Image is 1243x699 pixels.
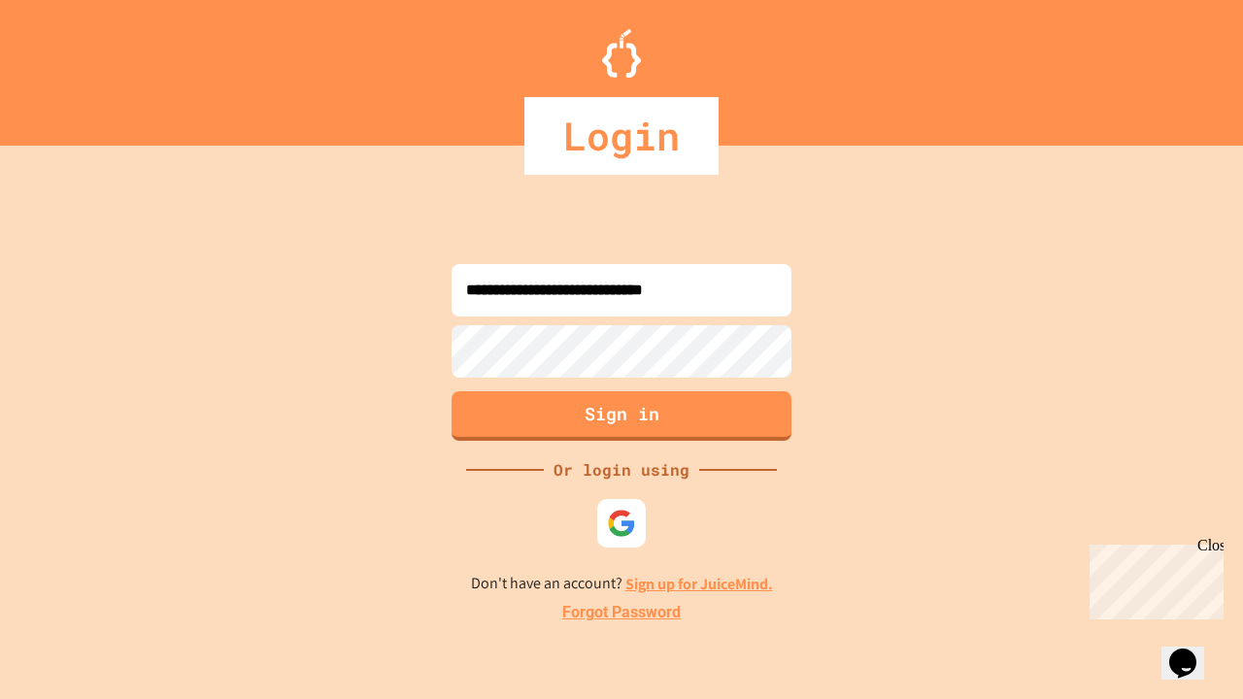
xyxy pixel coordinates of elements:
[471,572,773,596] p: Don't have an account?
[1161,621,1224,680] iframe: chat widget
[607,509,636,538] img: google-icon.svg
[562,601,681,624] a: Forgot Password
[544,458,699,482] div: Or login using
[8,8,134,123] div: Chat with us now!Close
[452,391,791,441] button: Sign in
[602,29,641,78] img: Logo.svg
[524,97,719,175] div: Login
[625,574,773,594] a: Sign up for JuiceMind.
[1082,537,1224,619] iframe: chat widget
